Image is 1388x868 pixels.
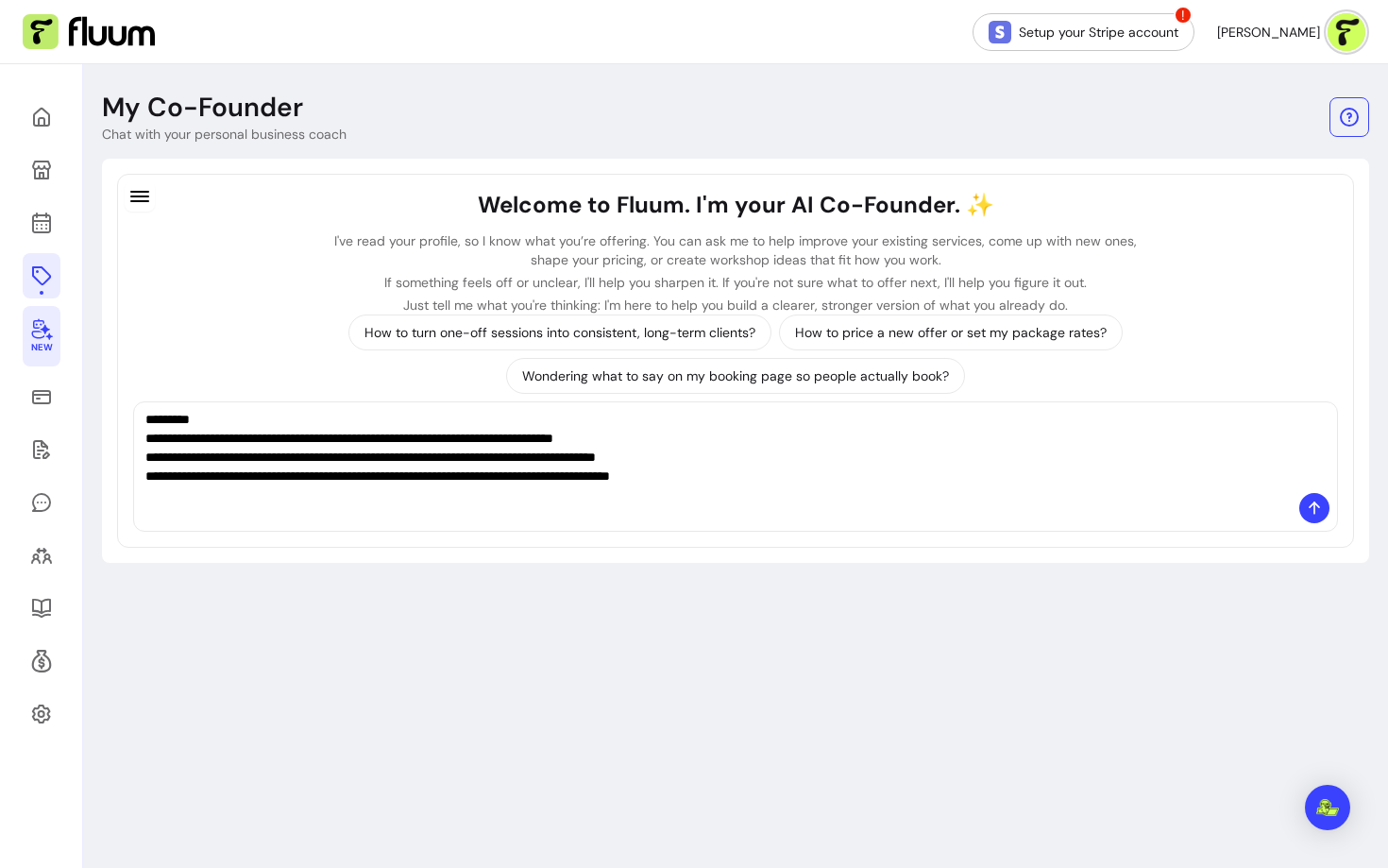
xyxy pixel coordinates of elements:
span: New [31,342,52,354]
a: Clients [23,533,60,578]
p: Wondering what to say on my booking page so people actually book? [522,366,949,385]
a: Calendar [23,200,60,246]
button: avatar[PERSON_NAME] [1217,13,1365,51]
p: I've read your profile, so I know what you’re offering. You can ask me to help improve your exist... [324,231,1147,269]
a: Offerings [23,253,60,298]
a: Setup your Stripe account [973,13,1194,51]
p: My Co-Founder [102,91,303,125]
textarea: Ask me anything... [145,410,1326,485]
a: My Messages [23,480,60,525]
p: Just tell me what you're thinking: I'm here to help you build a clearer, stronger version of what... [324,296,1147,315]
p: If something feels off or unclear, I'll help you sharpen it. If you're not sure what to offer nex... [324,273,1147,292]
img: Stripe Icon [989,21,1011,43]
span: [PERSON_NAME] [1217,23,1320,42]
a: Sales [23,374,60,419]
a: Settings [23,691,60,737]
a: My Page [23,147,60,193]
a: Refer & Earn [23,638,60,684]
p: How to turn one-off sessions into consistent, long-term clients? [364,323,755,342]
img: avatar [1328,13,1365,51]
img: Fluum Logo [23,14,155,50]
p: Chat with your personal business coach [102,125,347,144]
a: New [23,306,60,366]
a: Waivers [23,427,60,472]
p: How to price a new offer or set my package rates? [795,323,1107,342]
h1: Welcome to Fluum. I'm your AI Co-Founder. ✨ [324,190,1147,220]
div: Open Intercom Messenger [1305,785,1350,830]
span: ! [1174,6,1193,25]
a: Resources [23,586,60,631]
a: Home [23,94,60,140]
